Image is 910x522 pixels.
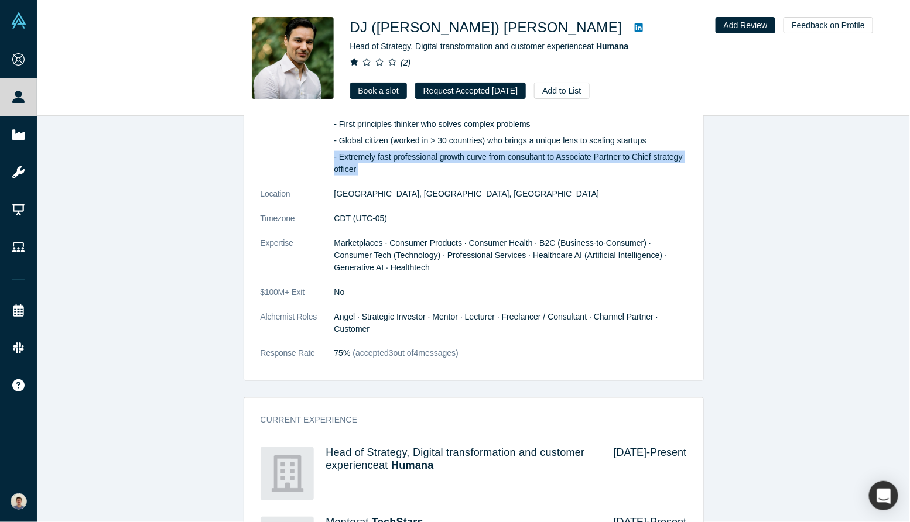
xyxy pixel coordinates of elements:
[261,311,334,348] dt: Alchemist Roles
[261,414,670,427] h3: Current Experience
[334,238,668,272] span: Marketplaces · Consumer Products · Consumer Health · B2C (Business-to-Consumer) · Consumer Tech (...
[261,85,334,188] dt: Summary
[597,447,687,500] div: [DATE] - Present
[716,17,776,33] button: Add Review
[252,17,334,99] img: DJ (Dheeraj) Harjai's Profile Image
[334,349,351,358] span: 75%
[334,212,687,225] dd: CDT (UTC-05)
[334,151,687,176] p: - Extremely fast professional growth curve from consultant to Associate Partner to Chief strategy...
[334,311,687,335] dd: Angel · Strategic Investor · Mentor · Lecturer · Freelancer / Consultant · Channel Partner · Cust...
[784,17,873,33] button: Feedback on Profile
[261,212,334,237] dt: Timezone
[350,17,622,38] h1: DJ ([PERSON_NAME]) [PERSON_NAME]
[261,348,334,372] dt: Response Rate
[11,493,27,510] img: Franco Ciaffone's Account
[415,83,526,99] button: Request Accepted [DATE]
[326,447,597,472] h4: Head of Strategy, Digital transformation and customer experience at
[11,12,27,29] img: Alchemist Vault Logo
[391,460,434,472] a: Humana
[334,135,687,147] p: - Global citizen (worked in > 30 countries) who brings a unique lens to scaling startups
[350,42,629,51] span: Head of Strategy, Digital transformation and customer experience at
[334,188,687,200] dd: [GEOGRAPHIC_DATA], [GEOGRAPHIC_DATA], [GEOGRAPHIC_DATA]
[261,286,334,311] dt: $100M+ Exit
[351,349,459,358] span: (accepted 3 out of 4 messages)
[261,447,314,500] img: Humana's Logo
[596,42,628,51] a: Humana
[350,83,407,99] a: Book a slot
[261,188,334,212] dt: Location
[401,58,410,67] i: ( 2 )
[334,286,687,298] dd: No
[261,237,334,286] dt: Expertise
[334,118,687,130] p: - First principles thinker who solves complex problems
[534,83,589,99] button: Add to List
